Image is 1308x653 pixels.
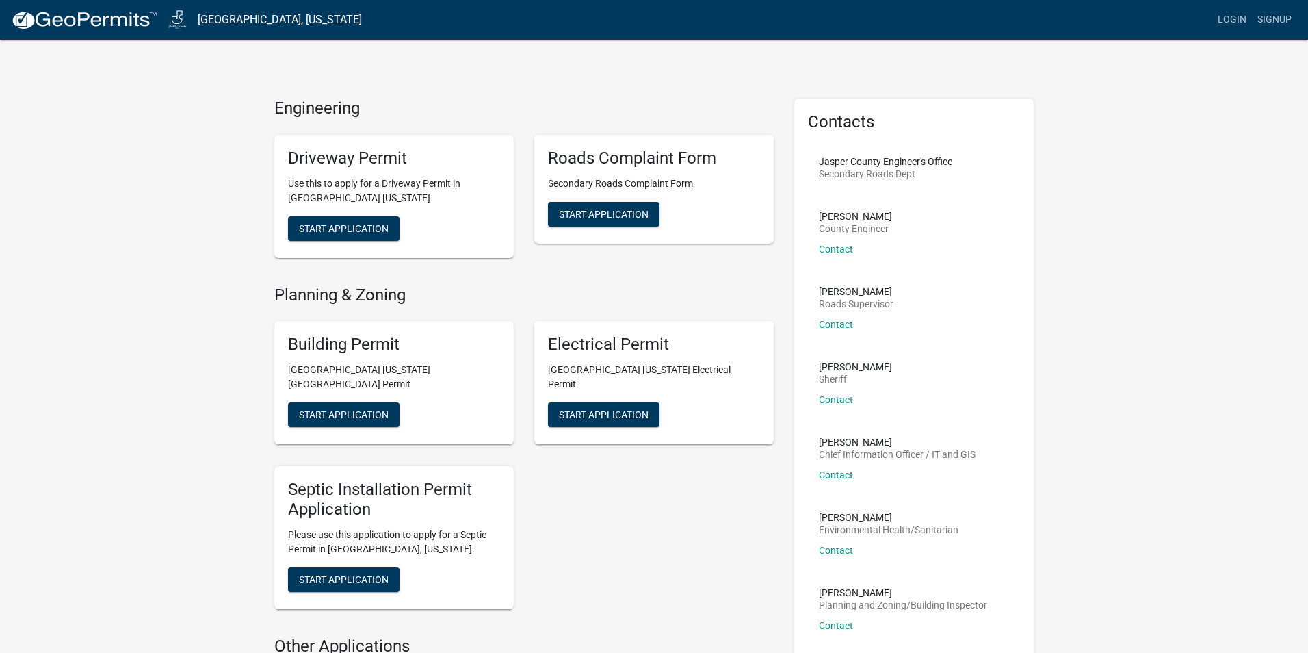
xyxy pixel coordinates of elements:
[819,374,892,384] p: Sheriff
[819,287,893,296] p: [PERSON_NAME]
[819,319,853,330] a: Contact
[819,450,976,459] p: Chief Information Officer / IT and GIS
[288,335,500,355] h5: Building Permit
[288,177,500,205] p: Use this to apply for a Driveway Permit in [GEOGRAPHIC_DATA] [US_STATE]
[819,600,987,610] p: Planning and Zoning/Building Inspector
[288,480,500,520] h5: Septic Installation Permit Application
[274,285,774,305] h4: Planning & Zoning
[559,208,649,219] span: Start Application
[819,620,853,631] a: Contact
[548,363,760,392] p: [GEOGRAPHIC_DATA] [US_STATE] Electrical Permit
[288,567,400,592] button: Start Application
[288,363,500,392] p: [GEOGRAPHIC_DATA] [US_STATE][GEOGRAPHIC_DATA] Permit
[808,112,1020,132] h5: Contacts
[819,244,853,255] a: Contact
[819,588,987,598] p: [PERSON_NAME]
[288,216,400,241] button: Start Application
[198,8,362,31] a: [GEOGRAPHIC_DATA], [US_STATE]
[819,299,893,309] p: Roads Supervisor
[819,212,892,221] p: [PERSON_NAME]
[819,362,892,372] p: [PERSON_NAME]
[548,402,659,427] button: Start Application
[548,149,760,168] h5: Roads Complaint Form
[819,470,853,481] a: Contact
[274,99,774,118] h4: Engineering
[299,574,389,585] span: Start Application
[819,394,853,405] a: Contact
[559,409,649,420] span: Start Application
[1252,7,1297,33] a: Signup
[819,545,853,556] a: Contact
[548,335,760,355] h5: Electrical Permit
[819,525,958,535] p: Environmental Health/Sanitarian
[288,402,400,427] button: Start Application
[819,224,892,233] p: County Engineer
[299,409,389,420] span: Start Application
[168,10,187,29] img: Jasper County, Iowa
[819,157,952,166] p: Jasper County Engineer's Office
[299,222,389,233] span: Start Application
[819,169,952,179] p: Secondary Roads Dept
[819,513,958,522] p: [PERSON_NAME]
[548,177,760,191] p: Secondary Roads Complaint Form
[288,528,500,556] p: Please use this application to apply for a Septic Permit in [GEOGRAPHIC_DATA], [US_STATE].
[288,149,500,168] h5: Driveway Permit
[1212,7,1252,33] a: Login
[819,437,976,447] p: [PERSON_NAME]
[548,202,659,227] button: Start Application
